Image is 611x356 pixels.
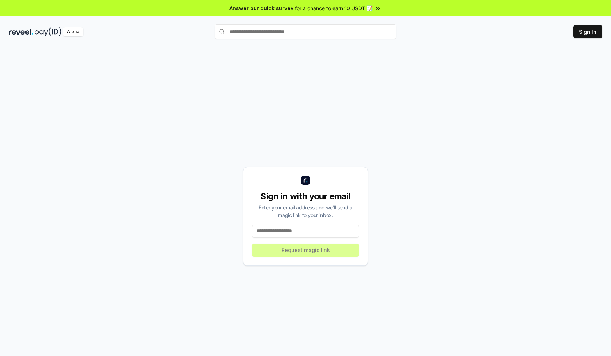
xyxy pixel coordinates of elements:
[295,4,373,12] span: for a chance to earn 10 USDT 📝
[229,4,293,12] span: Answer our quick survey
[252,191,359,202] div: Sign in with your email
[9,27,33,36] img: reveel_dark
[301,176,310,185] img: logo_small
[63,27,83,36] div: Alpha
[35,27,61,36] img: pay_id
[573,25,602,38] button: Sign In
[252,204,359,219] div: Enter your email address and we’ll send a magic link to your inbox.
